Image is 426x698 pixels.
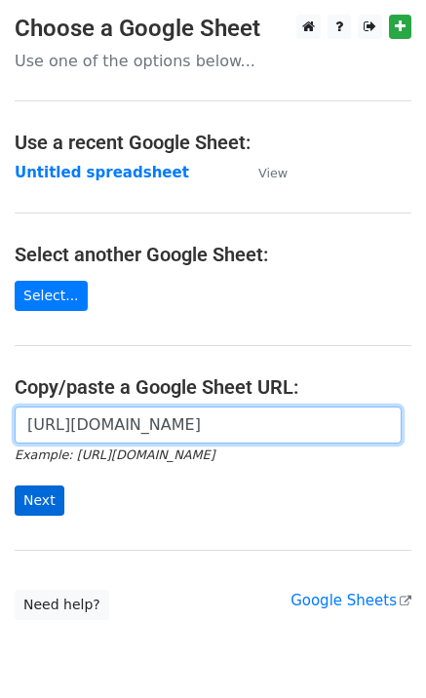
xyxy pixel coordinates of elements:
input: Paste your Google Sheet URL here [15,407,402,444]
iframe: Chat Widget [329,604,426,698]
input: Next [15,485,64,516]
h4: Copy/paste a Google Sheet URL: [15,375,411,399]
a: Google Sheets [290,592,411,609]
a: View [239,164,288,181]
p: Use one of the options below... [15,51,411,71]
small: View [258,166,288,180]
a: Need help? [15,590,109,620]
h4: Select another Google Sheet: [15,243,411,266]
small: Example: [URL][DOMAIN_NAME] [15,447,214,462]
h4: Use a recent Google Sheet: [15,131,411,154]
a: Select... [15,281,88,311]
a: Untitled spreadsheet [15,164,189,181]
h3: Choose a Google Sheet [15,15,411,43]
